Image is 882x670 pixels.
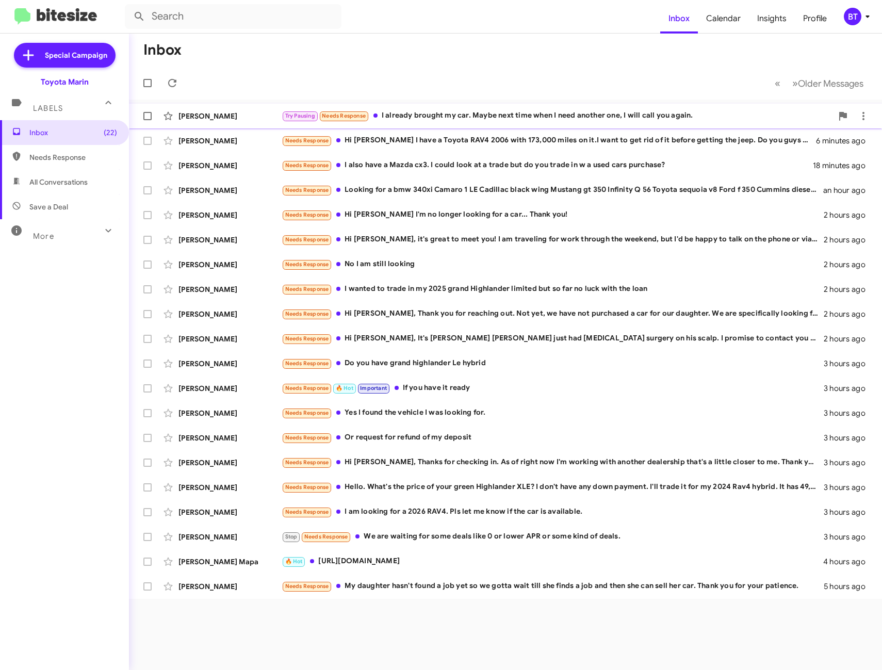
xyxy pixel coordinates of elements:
[824,482,874,493] div: 3 hours ago
[178,111,282,121] div: [PERSON_NAME]
[285,484,329,491] span: Needs Response
[660,4,698,34] a: Inbox
[285,385,329,391] span: Needs Response
[143,42,182,58] h1: Inbox
[813,160,874,171] div: 18 minutes ago
[285,459,329,466] span: Needs Response
[178,457,282,468] div: [PERSON_NAME]
[178,408,282,418] div: [PERSON_NAME]
[792,77,798,90] span: »
[824,309,874,319] div: 2 hours ago
[178,358,282,369] div: [PERSON_NAME]
[178,532,282,542] div: [PERSON_NAME]
[824,383,874,394] div: 3 hours ago
[178,284,282,295] div: [PERSON_NAME]
[824,358,874,369] div: 3 hours ago
[285,360,329,367] span: Needs Response
[824,457,874,468] div: 3 hours ago
[41,77,89,87] div: Toyota Marin
[285,533,298,540] span: Stop
[285,187,329,193] span: Needs Response
[835,8,871,25] button: BT
[282,382,824,394] div: If you have it ready
[29,202,68,212] span: Save a Deal
[285,509,329,515] span: Needs Response
[823,185,874,195] div: an hour ago
[769,73,787,94] button: Previous
[360,385,387,391] span: Important
[823,557,874,567] div: 4 hours ago
[29,177,88,187] span: All Conversations
[282,580,824,592] div: My daughter hasn't found a job yet so we gotta wait till she finds a job and then she can sell he...
[824,581,874,592] div: 5 hours ago
[178,136,282,146] div: [PERSON_NAME]
[285,162,329,169] span: Needs Response
[824,507,874,517] div: 3 hours ago
[824,433,874,443] div: 3 hours ago
[769,73,870,94] nav: Page navigation example
[824,259,874,270] div: 2 hours ago
[824,334,874,344] div: 2 hours ago
[282,184,823,196] div: Looking for a bmw 340xi Camaro 1 LE Cadillac black wing Mustang gt 350 Infinity Q 56 Toyota sequo...
[178,334,282,344] div: [PERSON_NAME]
[178,482,282,493] div: [PERSON_NAME]
[285,434,329,441] span: Needs Response
[282,110,832,122] div: I already brought my car. Maybe next time when I need another one, I will call you again.
[178,185,282,195] div: [PERSON_NAME]
[178,581,282,592] div: [PERSON_NAME]
[282,333,824,345] div: Hi [PERSON_NAME], It's [PERSON_NAME] [PERSON_NAME] just had [MEDICAL_DATA] surgery on his scalp. ...
[178,259,282,270] div: [PERSON_NAME]
[45,50,107,60] span: Special Campaign
[285,261,329,268] span: Needs Response
[285,112,315,119] span: Try Pausing
[285,558,303,565] span: 🔥 Hot
[798,78,863,89] span: Older Messages
[285,286,329,292] span: Needs Response
[282,456,824,468] div: Hi [PERSON_NAME], Thanks for checking in. As of right now I'm working with another dealership tha...
[285,211,329,218] span: Needs Response
[824,284,874,295] div: 2 hours ago
[282,407,824,419] div: Yes I found the vehicle I was looking for.
[178,383,282,394] div: [PERSON_NAME]
[816,136,874,146] div: 6 minutes ago
[33,232,54,241] span: More
[178,507,282,517] div: [PERSON_NAME]
[282,357,824,369] div: Do you have grand highlander Le hybrid
[824,408,874,418] div: 3 hours ago
[282,531,824,543] div: We are waiting for some deals like 0 or lower APR or some kind of deals.
[824,235,874,245] div: 2 hours ago
[33,104,63,113] span: Labels
[285,583,329,590] span: Needs Response
[285,311,329,317] span: Needs Response
[282,135,816,146] div: Hi [PERSON_NAME] I have a Toyota RAV4 2006 with 173,000 miles on it.I want to get rid of it befor...
[282,555,823,567] div: [URL][DOMAIN_NAME]
[749,4,795,34] a: Insights
[178,433,282,443] div: [PERSON_NAME]
[824,532,874,542] div: 3 hours ago
[282,159,813,171] div: I also have a Mazda cx3. I could look at a trade but do you trade in w a used cars purchase?
[285,335,329,342] span: Needs Response
[795,4,835,34] a: Profile
[14,43,116,68] a: Special Campaign
[698,4,749,34] a: Calendar
[104,127,117,138] span: (22)
[282,308,824,320] div: Hi [PERSON_NAME], Thank you for reaching out. Not yet, we have not purchased a car for our daught...
[786,73,870,94] button: Next
[322,112,366,119] span: Needs Response
[178,235,282,245] div: [PERSON_NAME]
[282,283,824,295] div: I wanted to trade in my 2025 grand Highlander limited but so far no luck with the loan
[178,160,282,171] div: [PERSON_NAME]
[29,152,117,162] span: Needs Response
[178,210,282,220] div: [PERSON_NAME]
[824,210,874,220] div: 2 hours ago
[282,481,824,493] div: Hello. What's the price of your green Highlander XLE? I don't have any down payment. I'll trade i...
[178,557,282,567] div: [PERSON_NAME] Mapa
[282,234,824,246] div: Hi [PERSON_NAME], it's great to meet you! I am traveling for work through the weekend, but I'd be...
[285,410,329,416] span: Needs Response
[282,506,824,518] div: I am looking for a 2026 RAV4. Pls let me know if the car is available.
[282,209,824,221] div: Hi [PERSON_NAME] I'm no longer looking for a car... Thank you!
[304,533,348,540] span: Needs Response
